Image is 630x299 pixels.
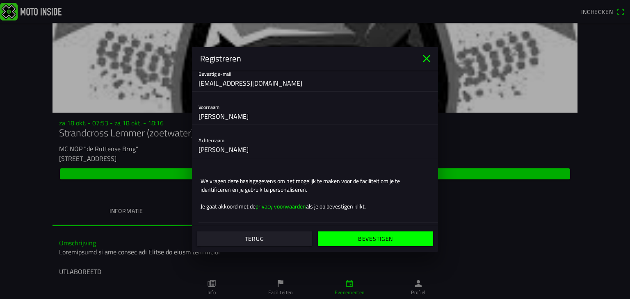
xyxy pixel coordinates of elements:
ion-text: Je gaat akkoord met de als je op bevestigen klikt. [201,202,429,211]
a: privacy voorwaarden [256,202,306,211]
ion-text: Bevestigen [358,236,393,242]
ion-icon: close [420,52,433,65]
ion-button: Terug [197,231,312,246]
input: Voornaam [199,108,431,125]
input: Achternaam [199,141,431,158]
ion-title: Registreren [192,52,420,65]
ion-text: We vragen deze basisgegevens om het mogelijk te maken voor de faciliteit om je te identificeren e... [201,177,429,194]
input: Bevestig e-mail [199,75,431,91]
